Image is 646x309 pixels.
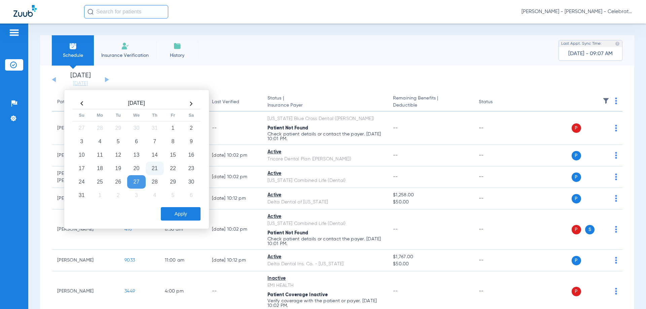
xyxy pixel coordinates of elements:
[473,209,519,250] td: --
[267,299,382,308] p: Verify coverage with the patient or payer. [DATE] 10:02 PM.
[57,99,114,106] div: Patient Name
[603,98,609,104] img: filter.svg
[267,192,382,199] div: Active
[121,42,129,50] img: Manual Insurance Verification
[207,250,262,271] td: [DATE] 10:12 PM
[615,41,620,46] img: last sync help info
[9,29,20,37] img: hamburger-icon
[212,99,257,106] div: Last Verified
[267,177,382,184] div: [US_STATE] Combined Life (Dental)
[615,152,617,159] img: group-dot-blue.svg
[267,231,308,235] span: Patient Not Found
[393,227,398,232] span: --
[60,80,101,87] a: [DATE]
[267,237,382,246] p: Check patient details or contact the payer. [DATE] 10:01 PM.
[568,50,613,57] span: [DATE] - 09:07 AM
[60,72,101,87] li: [DATE]
[57,99,87,106] div: Patient Name
[207,166,262,188] td: [DATE] 10:02 PM
[267,213,382,220] div: Active
[159,209,207,250] td: 8:30 AM
[267,170,382,177] div: Active
[173,42,181,50] img: History
[393,153,398,158] span: --
[267,102,382,109] span: Insurance Payer
[393,289,398,294] span: --
[267,126,308,130] span: Patient Not Found
[615,173,617,180] img: group-dot-blue.svg
[572,123,581,133] span: P
[393,199,468,206] span: $50.00
[124,258,135,263] span: 9033
[91,98,182,109] th: [DATE]
[267,275,382,282] div: Inactive
[393,192,468,199] span: $1,258.00
[267,261,382,268] div: Delta Dental Ins. Co. - [US_STATE]
[615,257,617,264] img: group-dot-blue.svg
[161,207,201,221] button: Apply
[99,52,151,59] span: Insurance Verification
[267,199,382,206] div: Delta Dental of [US_STATE]
[572,194,581,203] span: P
[615,125,617,131] img: group-dot-blue.svg
[267,220,382,227] div: [US_STATE] Combined Life (Dental)
[473,145,519,166] td: --
[207,112,262,145] td: --
[124,289,135,294] span: 3449
[473,250,519,271] td: --
[522,8,633,15] span: [PERSON_NAME] - [PERSON_NAME] - Celebration Pediatric Dentistry
[207,188,262,209] td: [DATE] 10:12 PM
[473,93,519,112] th: Status
[572,225,581,234] span: P
[69,42,77,50] img: Schedule
[393,102,468,109] span: Deductible
[388,93,473,112] th: Remaining Benefits |
[124,227,132,232] span: 416
[473,112,519,145] td: --
[13,5,37,17] img: Zuub Logo
[393,175,398,179] span: --
[267,293,328,297] span: Patient Coverage Inactive
[393,254,468,261] span: $1,767.00
[267,282,382,289] div: EMI HEALTH
[572,172,581,182] span: P
[87,9,94,15] img: Search Icon
[207,145,262,166] td: [DATE] 10:02 PM
[267,149,382,156] div: Active
[207,209,262,250] td: [DATE] 10:02 PM
[52,209,119,250] td: [PERSON_NAME]
[57,52,89,59] span: Schedule
[267,115,382,122] div: [US_STATE] Blue Cross Dental ([PERSON_NAME])
[267,254,382,261] div: Active
[393,261,468,268] span: $50.00
[585,225,595,234] span: S
[159,250,207,271] td: 11:00 AM
[561,40,602,47] span: Last Appt. Sync Time:
[267,156,382,163] div: Tricare Dental Plan ([PERSON_NAME])
[262,93,388,112] th: Status |
[473,166,519,188] td: --
[212,99,239,106] div: Last Verified
[612,277,646,309] iframe: Chat Widget
[572,256,581,265] span: P
[267,132,382,141] p: Check patient details or contact the payer. [DATE] 10:01 PM.
[572,151,581,160] span: P
[52,250,119,271] td: [PERSON_NAME]
[572,287,581,296] span: P
[393,126,398,130] span: --
[615,226,617,233] img: group-dot-blue.svg
[161,52,193,59] span: History
[473,188,519,209] td: --
[84,5,168,18] input: Search for patients
[615,195,617,202] img: group-dot-blue.svg
[615,98,617,104] img: group-dot-blue.svg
